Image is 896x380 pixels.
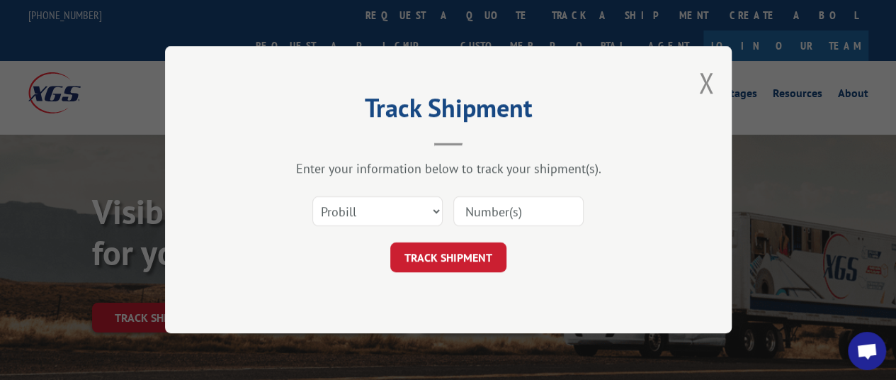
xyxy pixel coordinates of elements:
h2: Track Shipment [236,98,661,125]
button: Close modal [698,64,714,101]
div: Open chat [848,332,886,370]
input: Number(s) [453,197,584,227]
div: Enter your information below to track your shipment(s). [236,161,661,177]
button: TRACK SHIPMENT [390,243,506,273]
